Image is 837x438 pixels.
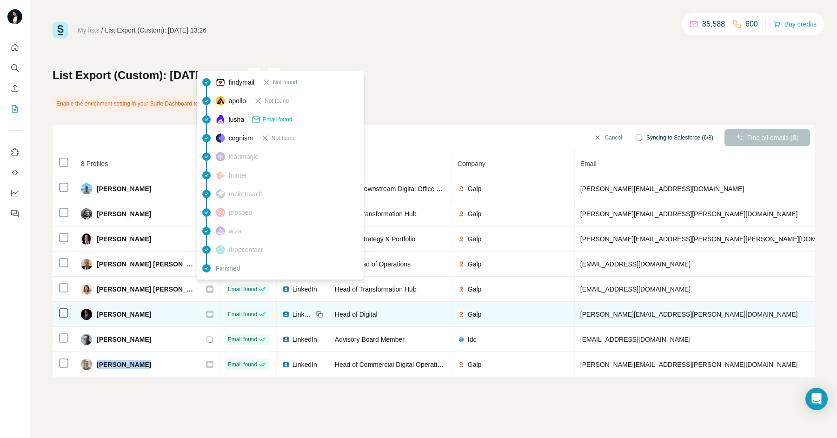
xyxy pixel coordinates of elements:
[646,133,713,142] span: Syncing to Salesforce (6/8)
[101,26,103,35] li: /
[81,160,108,167] span: 8 Profiles
[468,310,482,319] span: Galp
[216,208,225,217] img: provider prospeo logo
[53,68,239,83] h1: List Export (Custom): [DATE] 13:26
[81,208,92,219] img: Avatar
[228,335,257,344] span: Email found
[468,360,482,369] span: Galp
[580,336,691,343] span: [EMAIL_ADDRESS][DOMAIN_NAME]
[7,185,22,201] button: Dashboard
[229,115,244,124] span: lusha
[7,80,22,97] button: Enrich CSV
[229,96,246,106] span: apollo
[53,22,68,38] img: Surfe Logo
[229,152,259,161] span: leadmagic
[97,234,151,244] span: [PERSON_NAME]
[229,245,263,254] span: dropcontact
[216,115,225,124] img: provider lusha logo
[247,68,262,83] button: actions
[580,210,798,218] span: [PERSON_NAME][EMAIL_ADDRESS][PERSON_NAME][DOMAIN_NAME]
[229,189,263,199] span: rocketreach
[580,260,691,268] span: [EMAIL_ADDRESS][DOMAIN_NAME]
[580,285,691,293] span: [EMAIL_ADDRESS][DOMAIN_NAME]
[97,335,151,344] span: [PERSON_NAME]
[216,264,240,273] span: Finished
[7,100,22,117] button: My lists
[81,309,92,320] img: Avatar
[228,360,257,369] span: Email found
[273,78,297,86] span: Not found
[458,160,485,167] span: Company
[229,78,254,87] span: findymail
[468,209,482,219] span: Galp
[7,144,22,160] button: Use Surfe on LinkedIn
[216,78,225,87] img: provider findymail logo
[97,184,151,193] span: [PERSON_NAME]
[78,27,100,34] a: My lists
[282,336,290,343] img: LinkedIn logo
[7,60,22,76] button: Search
[292,285,317,294] span: LinkedIn
[335,285,417,293] span: Head of Transformation Hub
[335,336,405,343] span: Advisory Board Member
[53,96,304,112] div: Enable the enrichment setting in your Surfe Dashboard to start finding contact details
[7,205,22,222] button: Feedback
[468,335,477,344] span: Idc
[745,19,758,30] p: 600
[580,160,597,167] span: Email
[458,311,465,318] img: company-logo
[587,129,629,146] button: Cancel
[335,311,378,318] span: Head of Digital
[458,260,465,268] img: company-logo
[216,171,225,179] img: provider hunter logo
[216,96,225,106] img: provider apollo logo
[228,310,257,319] span: Email found
[229,171,247,180] span: hunter
[335,185,510,192] span: Head of Downstream Digital Office & Operational Excellence
[229,226,242,236] span: wiza
[7,39,22,56] button: Quick start
[292,310,313,319] span: LinkedIn
[335,210,417,218] span: Head of Transformation Hub
[216,133,225,143] img: provider cognism logo
[580,361,798,368] span: [PERSON_NAME][EMAIL_ADDRESS][PERSON_NAME][DOMAIN_NAME]
[292,360,317,369] span: LinkedIn
[335,235,416,243] span: Head of Strategy & Portfolio
[81,233,92,245] img: Avatar
[805,388,828,410] div: Open Intercom Messenger
[216,226,225,236] img: provider wiza logo
[458,235,465,243] img: company-logo
[458,336,465,343] img: company-logo
[7,9,22,24] img: Avatar
[97,285,197,294] span: [PERSON_NAME] [PERSON_NAME]
[458,361,465,368] img: company-logo
[265,97,289,105] span: Not found
[97,209,151,219] span: [PERSON_NAME]
[468,285,482,294] span: Galp
[97,259,197,269] span: [PERSON_NAME] [PERSON_NAME]
[282,361,290,368] img: LinkedIn logo
[580,185,744,192] span: [PERSON_NAME][EMAIL_ADDRESS][DOMAIN_NAME]
[228,285,257,293] span: Email found
[458,285,465,293] img: company-logo
[81,284,92,295] img: Avatar
[292,335,317,344] span: LinkedIn
[282,285,290,293] img: LinkedIn logo
[458,185,465,192] img: company-logo
[773,18,817,31] button: Buy credits
[702,19,725,30] p: 85,588
[7,164,22,181] button: Use Surfe API
[288,70,352,81] div: Enrichment is done
[282,311,290,318] img: LinkedIn logo
[229,208,252,217] span: prospeo
[105,26,206,35] div: List Export (Custom): [DATE] 13:26
[81,183,92,194] img: Avatar
[468,184,482,193] span: Galp
[81,359,92,370] img: Avatar
[81,259,92,270] img: Avatar
[216,152,225,161] img: provider leadmagic logo
[335,260,411,268] span: CTO - Head of Operations
[263,115,292,124] span: Email found
[81,334,92,345] img: Avatar
[272,134,296,142] span: Not found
